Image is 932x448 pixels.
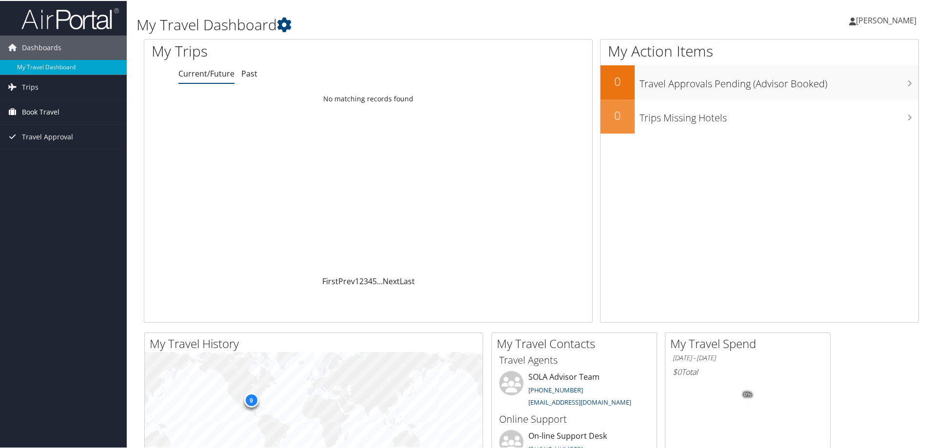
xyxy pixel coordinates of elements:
a: 0Travel Approvals Pending (Advisor Booked) [601,64,918,98]
span: Trips [22,74,39,98]
a: 4 [368,275,372,286]
a: Past [241,67,257,78]
a: 2 [359,275,364,286]
span: … [377,275,383,286]
li: SOLA Advisor Team [494,370,654,410]
h1: My Travel Dashboard [136,14,663,34]
a: 5 [372,275,377,286]
h3: Online Support [499,411,649,425]
a: Last [400,275,415,286]
h1: My Action Items [601,40,918,60]
a: [PERSON_NAME] [849,5,926,34]
a: Current/Future [178,67,234,78]
a: [PHONE_NUMBER] [528,385,583,393]
td: No matching records found [144,89,592,107]
h1: My Trips [152,40,398,60]
h2: 0 [601,106,635,123]
h2: 0 [601,72,635,89]
h2: My Travel Contacts [497,334,657,351]
h2: My Travel Spend [670,334,830,351]
span: $0 [673,366,681,376]
h2: My Travel History [150,334,483,351]
h3: Trips Missing Hotels [640,105,918,124]
img: airportal-logo.png [21,6,119,29]
span: [PERSON_NAME] [856,14,916,25]
h3: Travel Approvals Pending (Advisor Booked) [640,71,918,90]
a: [EMAIL_ADDRESS][DOMAIN_NAME] [528,397,631,406]
span: Book Travel [22,99,59,123]
h6: [DATE] - [DATE] [673,352,823,362]
h6: Total [673,366,823,376]
h3: Travel Agents [499,352,649,366]
span: Dashboards [22,35,61,59]
a: 1 [355,275,359,286]
a: First [322,275,338,286]
span: Travel Approval [22,124,73,148]
a: Next [383,275,400,286]
a: Prev [338,275,355,286]
a: 0Trips Missing Hotels [601,98,918,133]
a: 3 [364,275,368,286]
div: 9 [244,392,258,407]
tspan: 0% [744,391,752,397]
